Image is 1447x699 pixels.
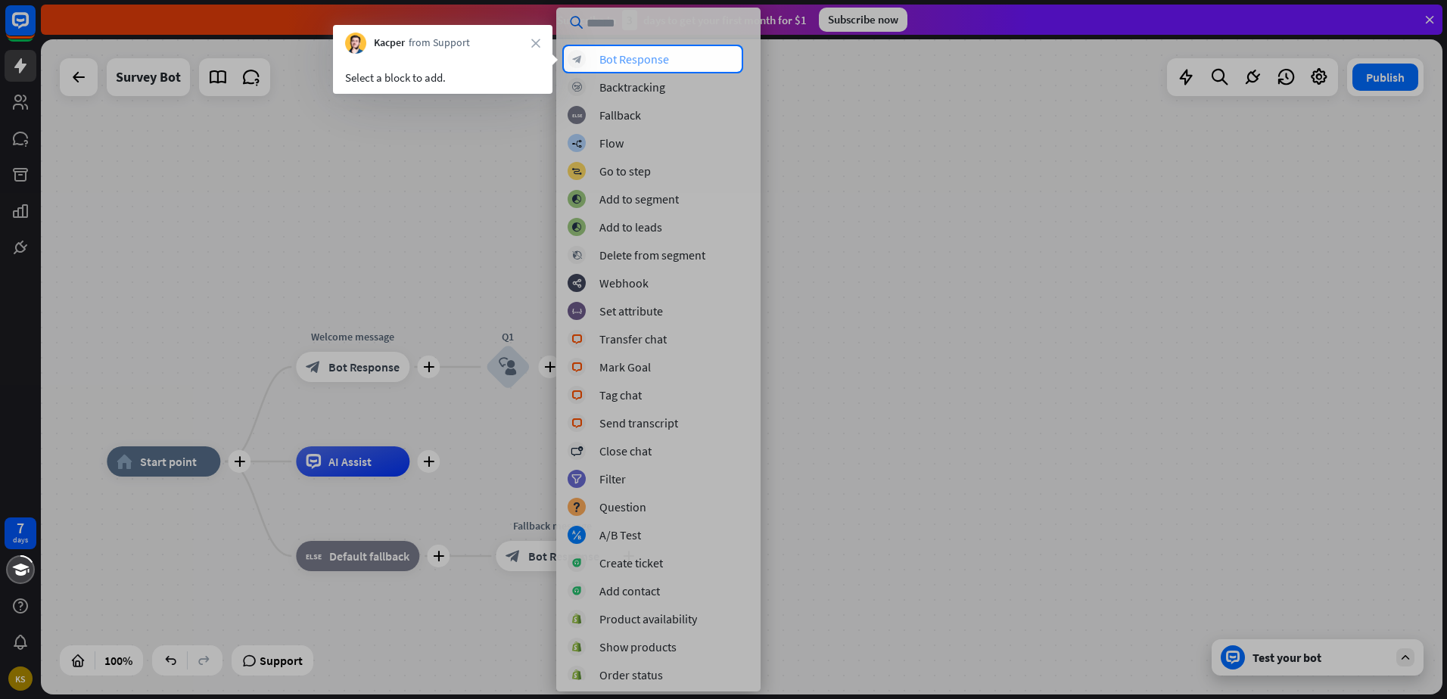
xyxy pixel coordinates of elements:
[345,69,540,86] div: Select a block to add.
[12,6,58,51] button: Open LiveChat chat widget
[599,51,669,67] div: Bot Response
[531,39,540,48] i: close
[409,36,470,51] span: from Support
[572,54,582,64] i: block_bot_response
[374,36,405,51] span: Kacper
